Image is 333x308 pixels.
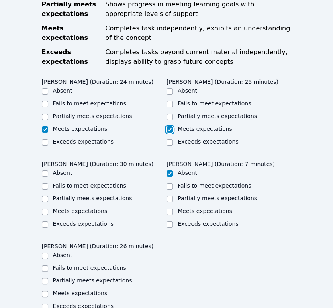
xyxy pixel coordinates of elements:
div: Exceeds expectations [42,47,101,67]
legend: [PERSON_NAME] (Duration: 24 minutes) [42,75,154,87]
label: Exceeds expectations [53,138,114,145]
label: Partially meets expectations [53,277,132,284]
label: Meets expectations [178,208,232,214]
label: Exceeds expectations [178,138,238,145]
label: Fails to meet expectations [53,265,126,271]
label: Fails to meet expectations [178,100,251,107]
label: Absent [53,87,72,94]
label: Meets expectations [178,126,232,132]
label: Partially meets expectations [53,195,132,201]
label: Fails to meet expectations [53,100,126,107]
legend: [PERSON_NAME] (Duration: 7 minutes) [166,157,275,169]
label: Partially meets expectations [178,195,257,201]
div: Completes task independently, exhibits an understanding of the concept [105,24,291,43]
label: Fails to meet expectations [178,182,251,189]
div: Completes tasks beyond current material independently, displays ability to grasp future concepts [105,47,291,67]
legend: [PERSON_NAME] (Duration: 26 minutes) [42,239,154,251]
label: Absent [178,170,197,176]
label: Meets expectations [53,290,108,296]
label: Absent [53,252,72,258]
label: Exceeds expectations [178,221,238,227]
label: Meets expectations [53,208,108,214]
legend: [PERSON_NAME] (Duration: 25 minutes) [166,75,278,87]
label: Meets expectations [53,126,108,132]
legend: [PERSON_NAME] (Duration: 30 minutes) [42,157,154,169]
label: Partially meets expectations [53,113,132,119]
label: Fails to meet expectations [53,182,126,189]
label: Exceeds expectations [53,221,114,227]
label: Partially meets expectations [178,113,257,119]
div: Meets expectations [42,24,101,43]
label: Absent [53,170,72,176]
label: Absent [178,87,197,94]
